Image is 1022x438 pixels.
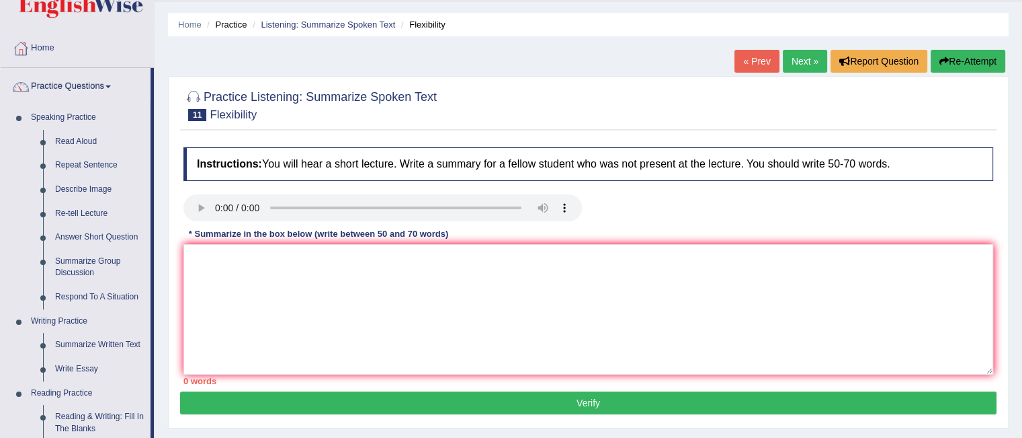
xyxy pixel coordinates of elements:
button: Report Question [831,50,927,73]
a: Read Aloud [49,130,151,154]
a: Listening: Summarize Spoken Text [261,20,395,30]
a: Reading Practice [25,381,151,406]
a: Summarize Group Discussion [49,250,151,285]
small: Flexibility [210,108,257,121]
div: 0 words [183,375,993,388]
a: Home [1,30,154,63]
a: Home [178,20,202,30]
a: Next » [783,50,827,73]
b: Instructions: [197,158,262,170]
button: Verify [180,392,996,414]
a: Describe Image [49,178,151,202]
a: Write Essay [49,357,151,381]
a: « Prev [734,50,779,73]
a: Answer Short Question [49,225,151,250]
li: Practice [204,18,247,31]
a: Respond To A Situation [49,285,151,309]
h4: You will hear a short lecture. Write a summary for a fellow student who was not present at the le... [183,147,993,181]
div: * Summarize in the box below (write between 50 and 70 words) [183,228,454,241]
span: 11 [188,109,206,121]
button: Re-Attempt [931,50,1005,73]
a: Writing Practice [25,309,151,334]
a: Repeat Sentence [49,153,151,178]
a: Summarize Written Text [49,333,151,357]
li: Flexibility [398,18,445,31]
a: Speaking Practice [25,106,151,130]
a: Practice Questions [1,68,151,102]
a: Re-tell Lecture [49,202,151,226]
h2: Practice Listening: Summarize Spoken Text [183,87,437,121]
